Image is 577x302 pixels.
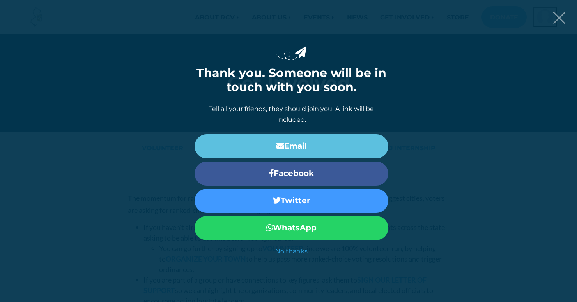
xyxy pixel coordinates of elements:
p: Tell all your friends, they should join you! A link will be included. [195,104,388,125]
a: WhatsApp [195,216,388,240]
a: Facebook [195,162,388,186]
h1: Thank you. Someone will be in touch with you soon. [195,66,388,94]
a: No thanks [195,246,388,256]
a: Email [195,134,388,158]
button: Close [553,12,565,24]
a: Twitter [195,189,388,213]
